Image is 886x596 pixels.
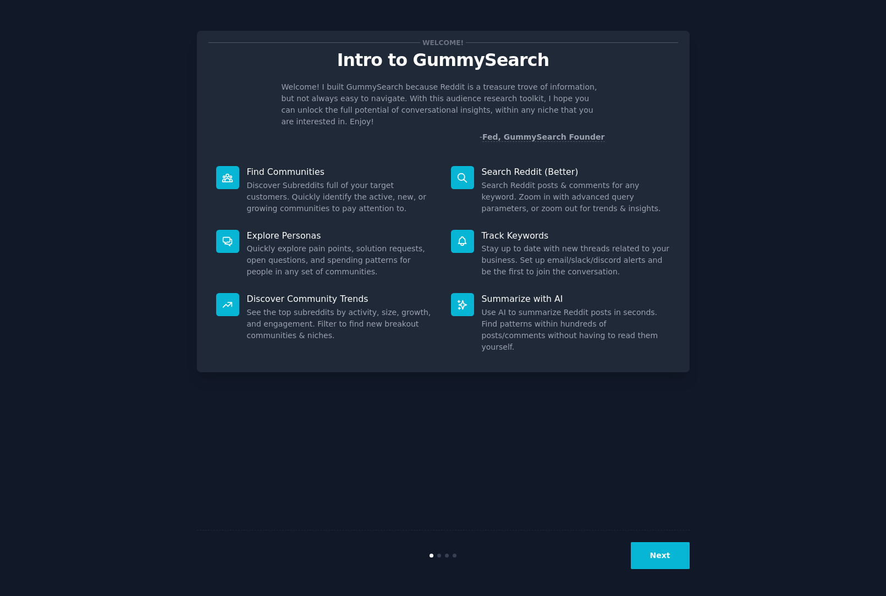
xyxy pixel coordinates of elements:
[247,293,436,305] p: Discover Community Trends
[631,542,690,569] button: Next
[247,166,436,178] p: Find Communities
[247,180,436,214] dd: Discover Subreddits full of your target customers. Quickly identify the active, new, or growing c...
[482,133,605,142] a: Fed, GummySearch Founder
[482,180,670,214] dd: Search Reddit posts & comments for any keyword. Zoom in with advanced query parameters, or zoom o...
[482,230,670,241] p: Track Keywords
[208,51,678,70] p: Intro to GummySearch
[482,293,670,305] p: Summarize with AI
[482,166,670,178] p: Search Reddit (Better)
[482,307,670,353] dd: Use AI to summarize Reddit posts in seconds. Find patterns within hundreds of posts/comments with...
[480,131,605,143] div: -
[282,81,605,128] p: Welcome! I built GummySearch because Reddit is a treasure trove of information, but not always ea...
[247,230,436,241] p: Explore Personas
[247,307,436,341] dd: See the top subreddits by activity, size, growth, and engagement. Filter to find new breakout com...
[420,37,465,48] span: Welcome!
[482,243,670,278] dd: Stay up to date with new threads related to your business. Set up email/slack/discord alerts and ...
[247,243,436,278] dd: Quickly explore pain points, solution requests, open questions, and spending patterns for people ...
